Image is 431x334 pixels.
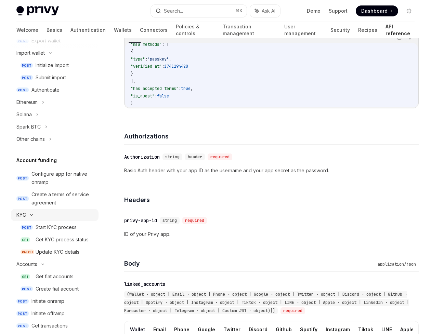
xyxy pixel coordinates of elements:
[124,166,419,175] p: Basic Auth header with your app ID as the username and your app secret as the password.
[21,237,30,242] span: GET
[131,42,162,47] span: "mfa_methods"
[124,259,375,268] h4: Body
[36,223,77,231] div: Start KYC process
[11,307,99,320] a: POSTInitiate offramp
[16,123,41,131] div: Spark BTC
[262,8,275,14] span: Ask AI
[131,86,179,91] span: "has_accepted_terms"
[16,135,45,143] div: Other chains
[375,261,419,268] div: application/json
[191,86,193,91] span: ,
[31,190,94,207] div: Create a terms of service agreement
[358,22,377,38] a: Recipes
[188,154,202,160] span: header
[280,307,305,314] div: required
[36,272,74,281] div: Get fiat accounts
[21,286,33,292] span: POST
[36,248,79,256] div: Update KYC details
[164,64,188,69] span: 1741194420
[16,88,29,93] span: POST
[155,93,157,99] span: :
[147,56,169,62] span: "passkey"
[11,246,99,258] a: PATCHUpdate KYC details
[16,176,29,181] span: POST
[70,22,106,38] a: Authentication
[11,188,99,209] a: POSTCreate a terms of service agreement
[165,154,180,160] span: string
[124,292,409,313] span: (Wallet · object | Email · object | Phone · object | Google · object | Twitter · object | Discord...
[223,22,276,38] a: Transaction management
[131,49,133,54] span: {
[11,270,99,283] a: GETGet fiat accounts
[21,225,33,230] span: POST
[124,195,419,204] h4: Headers
[131,101,133,106] span: }
[114,22,132,38] a: Wallets
[36,74,66,82] div: Submit import
[140,22,168,38] a: Connectors
[162,42,169,47] span: : [
[356,5,398,16] a: Dashboard
[124,217,157,224] div: privy-app-id
[16,110,32,119] div: Solana
[36,285,79,293] div: Create fiat account
[11,283,99,295] a: POSTCreate fiat account
[16,299,29,304] span: POST
[11,233,99,246] a: GETGet KYC process status
[157,93,169,99] span: false
[404,5,415,16] button: Toggle dark mode
[182,217,207,224] div: required
[162,64,164,69] span: :
[36,61,69,69] div: Initialize import
[330,22,350,38] a: Security
[31,86,60,94] div: Authenticate
[21,250,34,255] span: PATCH
[16,6,59,16] img: light logo
[47,22,62,38] a: Basics
[31,322,68,330] div: Get transactions
[208,153,232,160] div: required
[386,22,415,38] a: API reference
[284,22,322,38] a: User management
[16,98,38,106] div: Ethereum
[164,7,183,15] div: Search...
[11,59,99,71] a: POSTInitialize import
[16,156,57,164] h5: Account funding
[36,236,89,244] div: Get KYC process status
[21,63,33,68] span: POST
[162,218,177,223] span: string
[31,297,64,305] div: Initiate onramp
[131,64,162,69] span: "verified_at"
[145,56,147,62] span: :
[31,309,65,318] div: Initiate offramp
[16,49,45,57] div: Import wallet
[169,56,171,62] span: ,
[16,323,29,329] span: POST
[21,274,30,279] span: GET
[124,132,419,141] h4: Authorizations
[235,8,243,14] span: ⌘ K
[11,320,99,332] a: POSTGet transactions
[11,295,99,307] a: POSTInitiate onramp
[16,22,38,38] a: Welcome
[11,168,99,188] a: POSTConfigure app for native onramp
[131,56,145,62] span: "type"
[176,22,214,38] a: Policies & controls
[151,5,246,17] button: Search...⌘K
[16,211,26,219] div: KYC
[361,8,388,14] span: Dashboard
[131,93,155,99] span: "is_guest"
[124,153,160,160] div: Authorization
[31,170,94,186] div: Configure app for native onramp
[124,281,165,288] div: linked_accounts
[179,86,181,91] span: :
[16,260,37,268] div: Accounts
[21,75,33,80] span: POST
[329,8,348,14] a: Support
[181,86,191,91] span: true
[11,71,99,84] a: POSTSubmit import
[131,71,133,77] span: }
[11,221,99,233] a: POSTStart KYC process
[307,8,321,14] a: Demo
[124,230,419,238] p: ID of your Privy app.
